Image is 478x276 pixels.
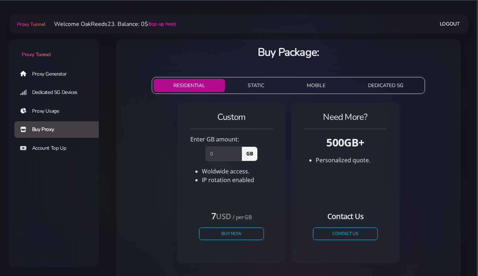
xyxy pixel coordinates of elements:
small: / per GB [233,213,252,221]
a: Proxy Tunnel [16,18,45,30]
li: IP rotation enabled [202,176,273,184]
h3: 500GB+ [304,135,386,150]
a: Account Top Up [14,140,105,157]
h4: Need More? [304,111,386,123]
button: STATIC [228,79,284,92]
small: Contact Us [327,211,363,221]
a: (top-up here) [148,20,176,28]
a: CONTACT US [313,227,378,240]
button: DEDICATED 5G [348,79,423,92]
button: RESIDENTIAL [154,79,225,92]
span: Proxy Tunnel [17,21,45,28]
button: MOBILE [287,79,345,92]
input: 0 [205,146,242,161]
a: Proxy Generator [14,65,105,82]
button: Buy Now [199,227,264,240]
span: GB [242,146,257,161]
h4: 7 [199,210,264,222]
li: Welcome OakReeds23. Balance: 0$ [45,20,176,28]
li: Personalized quote. [316,156,386,164]
a: Buy Proxy [14,121,105,138]
iframe: Webchat Widget [437,235,469,267]
a: Proxy Tunnel [9,39,99,58]
small: USD [216,211,231,221]
span: Proxy Tunnel [22,51,50,58]
a: Proxy Usage [14,103,105,119]
li: Woldwide access. [202,167,273,176]
a: Logout [440,17,460,31]
div: Enter GB amount: [186,135,277,144]
h3: Buy Package: [122,45,455,60]
h4: Custom [190,111,273,123]
a: Dedicated 5G Devices [14,84,105,101]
